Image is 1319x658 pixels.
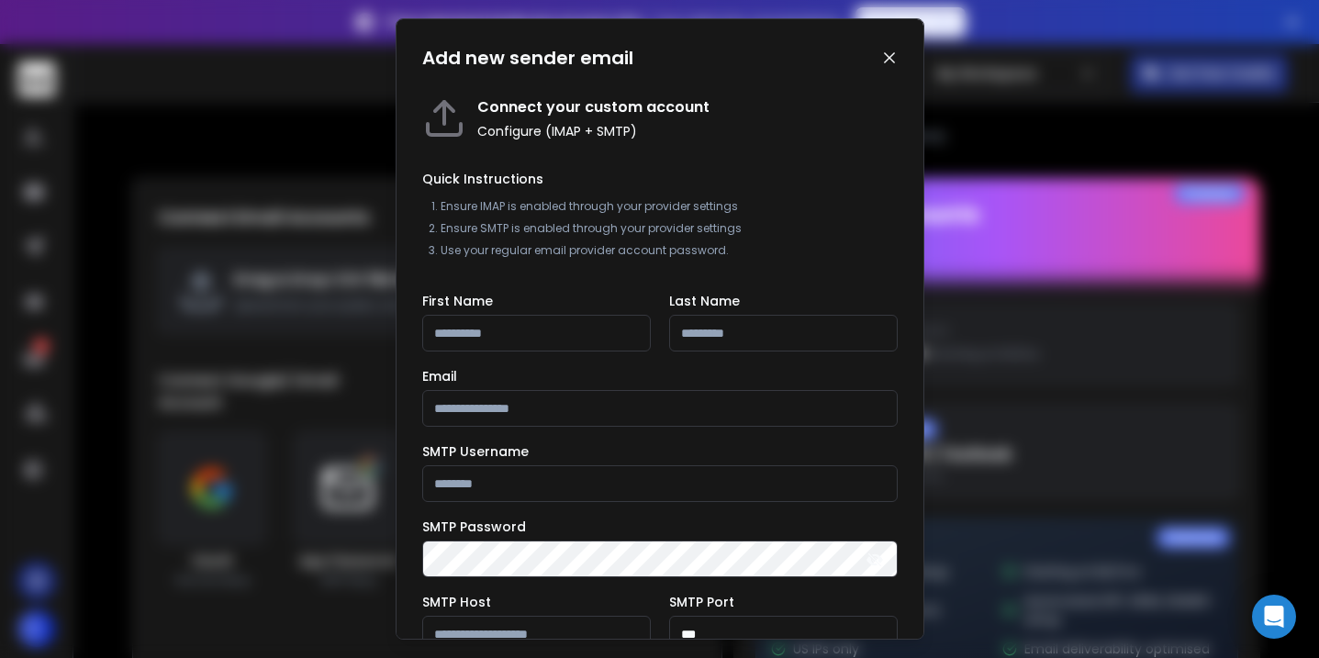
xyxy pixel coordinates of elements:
div: Open Intercom Messenger [1252,595,1296,639]
h1: Add new sender email [422,45,633,71]
label: Email [422,370,457,383]
li: Ensure SMTP is enabled through your provider settings [441,221,898,236]
label: Last Name [669,295,740,307]
h1: Connect your custom account [477,96,710,118]
p: Configure (IMAP + SMTP) [477,122,710,140]
label: SMTP Password [422,520,526,533]
label: First Name [422,295,493,307]
label: SMTP Host [422,596,491,608]
h2: Quick Instructions [422,170,898,188]
label: SMTP Port [669,596,734,608]
li: Ensure IMAP is enabled through your provider settings [441,199,898,214]
li: Use your regular email provider account password. [441,243,898,258]
label: SMTP Username [422,445,529,458]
